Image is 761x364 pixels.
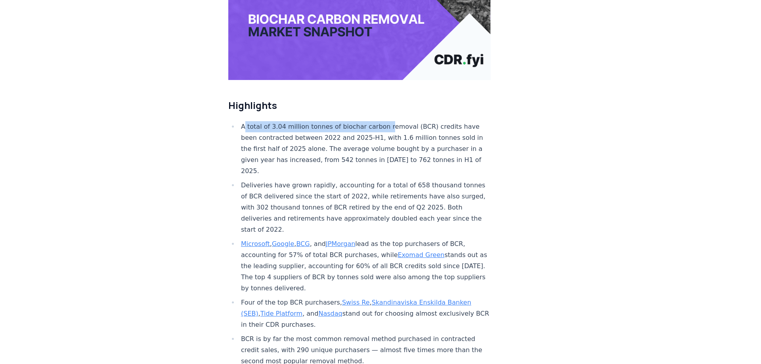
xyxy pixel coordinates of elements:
a: BCG [296,240,310,248]
a: Exomad Green [398,251,444,259]
li: Deliveries have grown rapidly, accounting for a total of 658 thousand tonnes of BCR delivered sin... [239,180,491,235]
a: Microsoft [241,240,270,248]
h2: Highlights [228,99,491,112]
a: Swiss Re [342,299,370,306]
li: A total of 3.04 million tonnes of biochar carbon removal (BCR) credits have been contracted betwe... [239,121,491,177]
a: JPMorgan [326,240,355,248]
a: Nasdaq [318,310,342,317]
a: Tide Platform [260,310,302,317]
li: Four of the top BCR purchasers, , , , and stand out for choosing almost exclusively BCR in their ... [239,297,491,330]
li: , , , and lead as the top purchasers of BCR, accounting for 57% of total BCR purchases, while sta... [239,238,491,294]
a: Google [272,240,294,248]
